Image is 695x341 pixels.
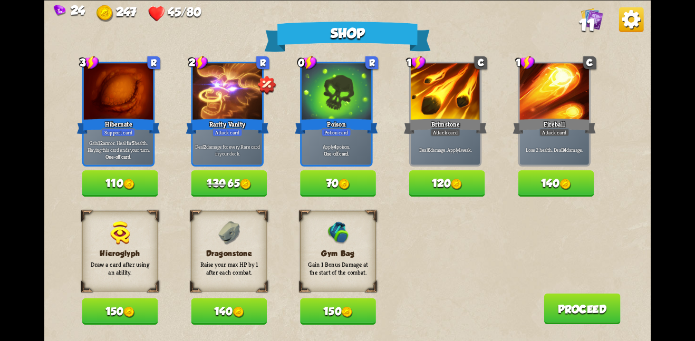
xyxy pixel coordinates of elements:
[54,3,85,17] div: Gems
[110,221,130,245] img: Hieroglyph.png
[300,170,376,197] button: 70
[451,179,462,190] img: Gold.png
[96,5,136,22] div: Gold
[339,179,350,190] img: Gold.png
[257,76,276,95] img: Discount_Icon.png
[303,143,369,150] p: Apply poison.
[322,128,352,137] div: Potion card
[300,298,376,325] button: 150
[581,7,603,30] img: Cards_Icon.png
[204,143,206,150] b: 2
[191,170,267,197] button: 13065
[516,55,535,70] div: 1
[54,5,66,16] img: Gem.png
[96,5,113,22] img: Gold.png
[559,179,571,190] img: Gold.png
[196,260,262,276] p: Raise your max HP by 1 after each combat.
[85,139,151,153] p: Gain armor. Heal for health. Playing this card ends your turn.
[430,128,460,137] div: Attack card
[544,293,620,324] button: Proceed
[298,55,317,70] div: 0
[518,170,594,197] button: 140
[233,306,244,318] img: Gold.png
[132,139,134,146] b: 5
[475,56,487,69] div: C
[82,170,158,197] button: 110
[213,128,243,137] div: Attack card
[264,21,430,52] div: Shop
[240,179,252,190] img: Gold.png
[123,179,135,190] img: Gold.png
[619,7,644,32] img: Options_Button.png
[148,5,201,22] div: Health
[579,16,595,34] span: 11
[148,56,160,69] div: R
[459,146,460,153] b: 1
[513,116,596,135] div: Fireball
[409,170,485,197] button: 120
[562,146,566,153] b: 14
[88,260,153,276] p: Draw a card after using an ability.
[539,128,569,137] div: Attack card
[522,146,587,153] p: Lose 2 health. Deal damage.
[195,143,260,157] p: Deal damage for every Rare card in your deck.
[305,249,371,258] h3: Gym Bag
[428,146,430,153] b: 6
[207,177,225,189] span: 130
[218,221,240,245] img: Dragonstone.png
[148,5,165,22] img: Heart.png
[326,221,350,245] img: GymBag.png
[583,56,596,69] div: C
[256,56,269,69] div: R
[365,56,378,69] div: R
[295,116,378,135] div: Poison
[334,143,336,150] b: 4
[123,306,135,318] img: Gold.png
[101,128,135,137] div: Support card
[191,298,267,325] button: 140
[196,249,262,258] h3: Dragonstone
[189,55,208,70] div: 2
[412,146,478,153] p: Deal damage. Apply weak.
[342,306,353,318] img: Gold.png
[105,153,131,160] b: One-off card.
[186,116,269,135] div: Rarity Vanity
[305,260,371,276] p: Gain 1 Bonus Damage at the start of the combat.
[98,139,102,146] b: 12
[88,249,153,258] h3: Hieroglyph
[404,116,487,135] div: Brimstone
[82,298,158,325] button: 150
[168,5,201,18] span: 45/80
[80,55,99,70] div: 3
[77,116,160,135] div: Hibernate
[116,5,137,18] span: 247
[581,7,603,32] div: View all the cards in your deck
[407,55,426,70] div: 1
[324,150,350,157] b: One-off card.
